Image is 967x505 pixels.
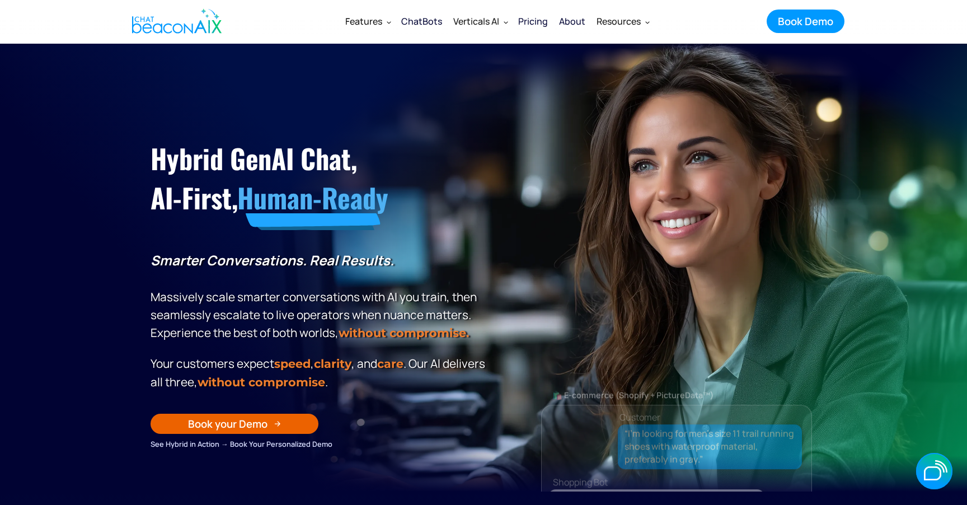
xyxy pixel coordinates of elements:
a: Book your Demo [151,414,318,434]
div: Resources [597,13,641,29]
strong: Smarter Conversations. Real Results. [151,251,394,269]
a: Pricing [513,7,553,36]
p: Massively scale smarter conversations with AI you train, then seamlessly escalate to live operato... [151,251,489,342]
h1: Hybrid GenAI Chat, AI-First, [151,139,489,218]
img: Dropdown [387,20,391,24]
p: Your customers expect , , and . Our Al delivers all three, . [151,354,489,391]
div: Verticals AI [453,13,499,29]
div: Verticals AI [448,8,513,35]
div: 🛍️ E-commerce (Shopify + PictureData™) [542,387,811,403]
a: home [123,2,228,41]
strong: speed [274,357,311,371]
span: without compromise [198,375,325,389]
div: See Hybrid in Action → Book Your Personalized Demo [151,438,489,450]
span: Human-Ready [237,177,388,217]
div: Features [345,13,382,29]
div: Customer [619,409,660,425]
span: clarity [314,357,351,371]
img: Dropdown [645,20,650,24]
img: Arrow [274,420,281,427]
div: Features [340,8,396,35]
a: Book Demo [767,10,844,33]
strong: without compromise. [339,326,469,340]
a: About [553,7,591,36]
div: Book Demo [778,14,833,29]
div: About [559,13,585,29]
div: Resources [591,8,654,35]
span: care [377,357,403,371]
div: Pricing [518,13,548,29]
a: ChatBots [396,7,448,36]
div: ChatBots [401,13,442,29]
div: Book your Demo [188,417,267,431]
img: Dropdown [504,20,508,24]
